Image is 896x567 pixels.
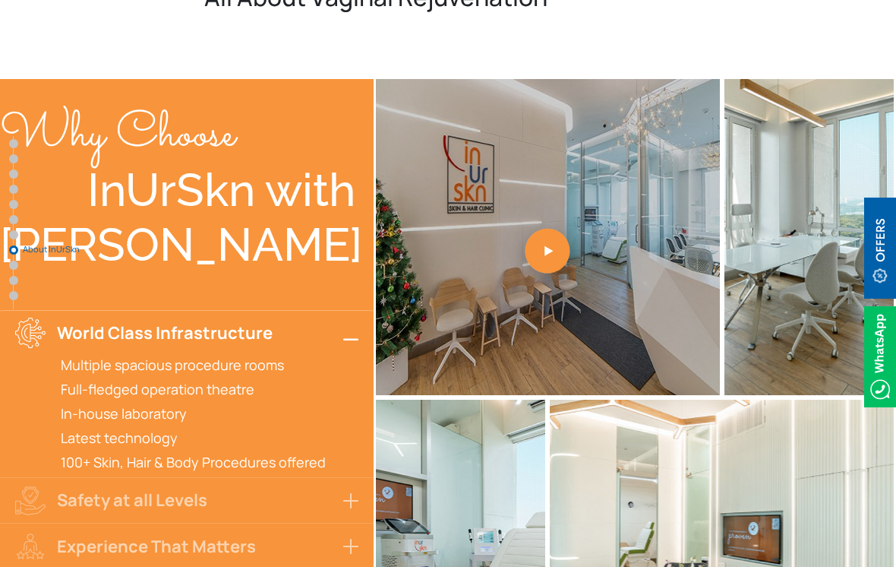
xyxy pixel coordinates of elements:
a: Whatsappicon [864,347,896,364]
img: why-choose-icon3 [15,531,46,562]
span: About InUrSkn [23,245,99,254]
a: About InUrSkn [9,245,18,255]
p: Full-fledged operation theatre [61,380,358,398]
p: 100+ Skin, Hair & Body Procedures offered [61,453,358,471]
p: In-house laboratory [61,404,358,423]
p: Latest technology [61,429,358,447]
img: offerBt [864,198,896,299]
img: why-choose-icon2 [15,486,46,516]
img: Whatsappicon [864,306,896,407]
p: Multiple spacious procedure rooms [61,356,358,374]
